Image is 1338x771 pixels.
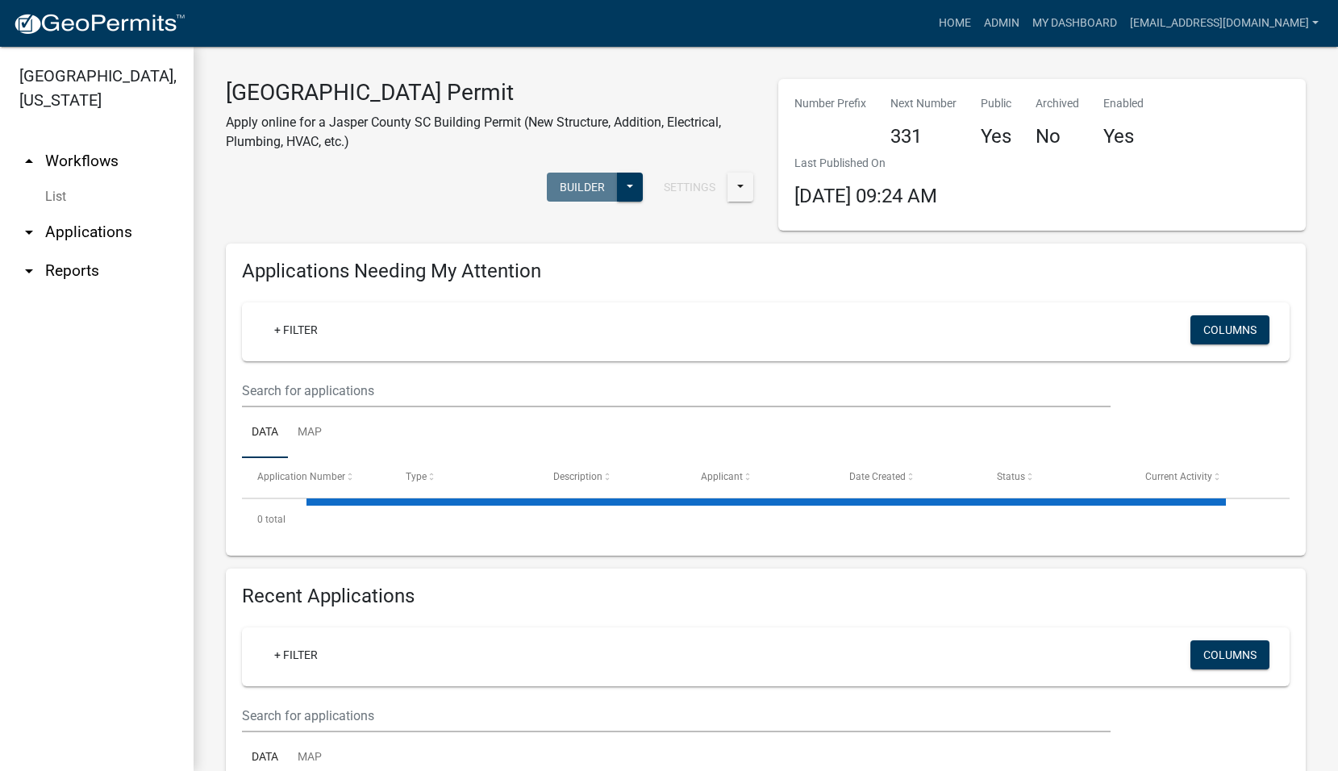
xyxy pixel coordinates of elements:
[242,458,390,497] datatable-header-cell: Application Number
[288,407,331,459] a: Map
[686,458,833,497] datatable-header-cell: Applicant
[997,471,1025,482] span: Status
[1130,458,1278,497] datatable-header-cell: Current Activity
[981,125,1011,148] h4: Yes
[701,471,743,482] span: Applicant
[257,471,345,482] span: Application Number
[547,173,618,202] button: Builder
[794,185,937,207] span: [DATE] 09:24 AM
[242,407,288,459] a: Data
[982,458,1129,497] datatable-header-cell: Status
[19,261,39,281] i: arrow_drop_down
[1123,8,1325,39] a: [EMAIL_ADDRESS][DOMAIN_NAME]
[19,223,39,242] i: arrow_drop_down
[1145,471,1212,482] span: Current Activity
[226,79,754,106] h3: [GEOGRAPHIC_DATA] Permit
[1036,95,1079,112] p: Archived
[1036,125,1079,148] h4: No
[390,458,537,497] datatable-header-cell: Type
[794,95,866,112] p: Number Prefix
[19,152,39,171] i: arrow_drop_up
[890,95,957,112] p: Next Number
[226,113,754,152] p: Apply online for a Jasper County SC Building Permit (New Structure, Addition, Electrical, Plumbin...
[242,260,1290,283] h4: Applications Needing My Attention
[242,699,1111,732] input: Search for applications
[977,8,1026,39] a: Admin
[890,125,957,148] h4: 331
[981,95,1011,112] p: Public
[1103,95,1144,112] p: Enabled
[834,458,982,497] datatable-header-cell: Date Created
[242,585,1290,608] h4: Recent Applications
[1103,125,1144,148] h4: Yes
[553,471,602,482] span: Description
[849,471,906,482] span: Date Created
[242,499,1290,540] div: 0 total
[406,471,427,482] span: Type
[932,8,977,39] a: Home
[538,458,686,497] datatable-header-cell: Description
[794,155,937,172] p: Last Published On
[261,640,331,669] a: + Filter
[1026,8,1123,39] a: My Dashboard
[1190,640,1269,669] button: Columns
[651,173,728,202] button: Settings
[1190,315,1269,344] button: Columns
[242,374,1111,407] input: Search for applications
[261,315,331,344] a: + Filter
